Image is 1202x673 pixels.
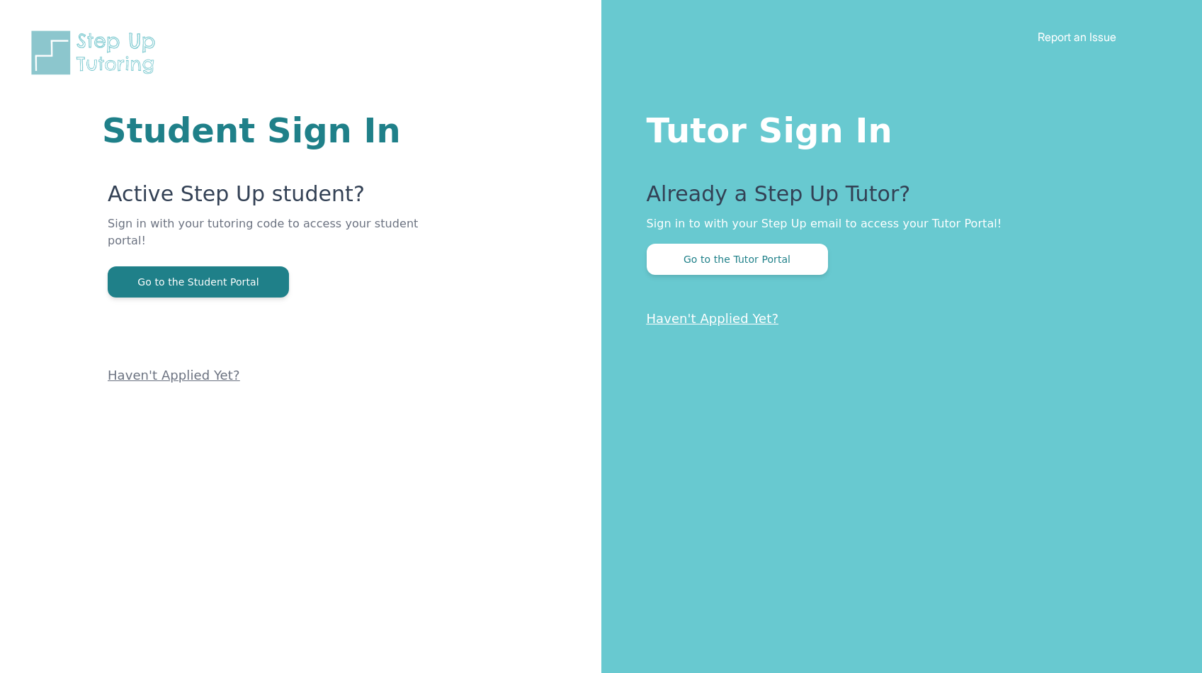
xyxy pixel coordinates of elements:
[102,113,431,147] h1: Student Sign In
[1038,30,1116,44] a: Report an Issue
[108,368,240,383] a: Haven't Applied Yet?
[108,275,289,288] a: Go to the Student Portal
[647,215,1146,232] p: Sign in to with your Step Up email to access your Tutor Portal!
[647,252,828,266] a: Go to the Tutor Portal
[647,181,1146,215] p: Already a Step Up Tutor?
[108,181,431,215] p: Active Step Up student?
[108,266,289,298] button: Go to the Student Portal
[28,28,164,77] img: Step Up Tutoring horizontal logo
[647,244,828,275] button: Go to the Tutor Portal
[108,215,431,266] p: Sign in with your tutoring code to access your student portal!
[647,108,1146,147] h1: Tutor Sign In
[647,311,779,326] a: Haven't Applied Yet?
